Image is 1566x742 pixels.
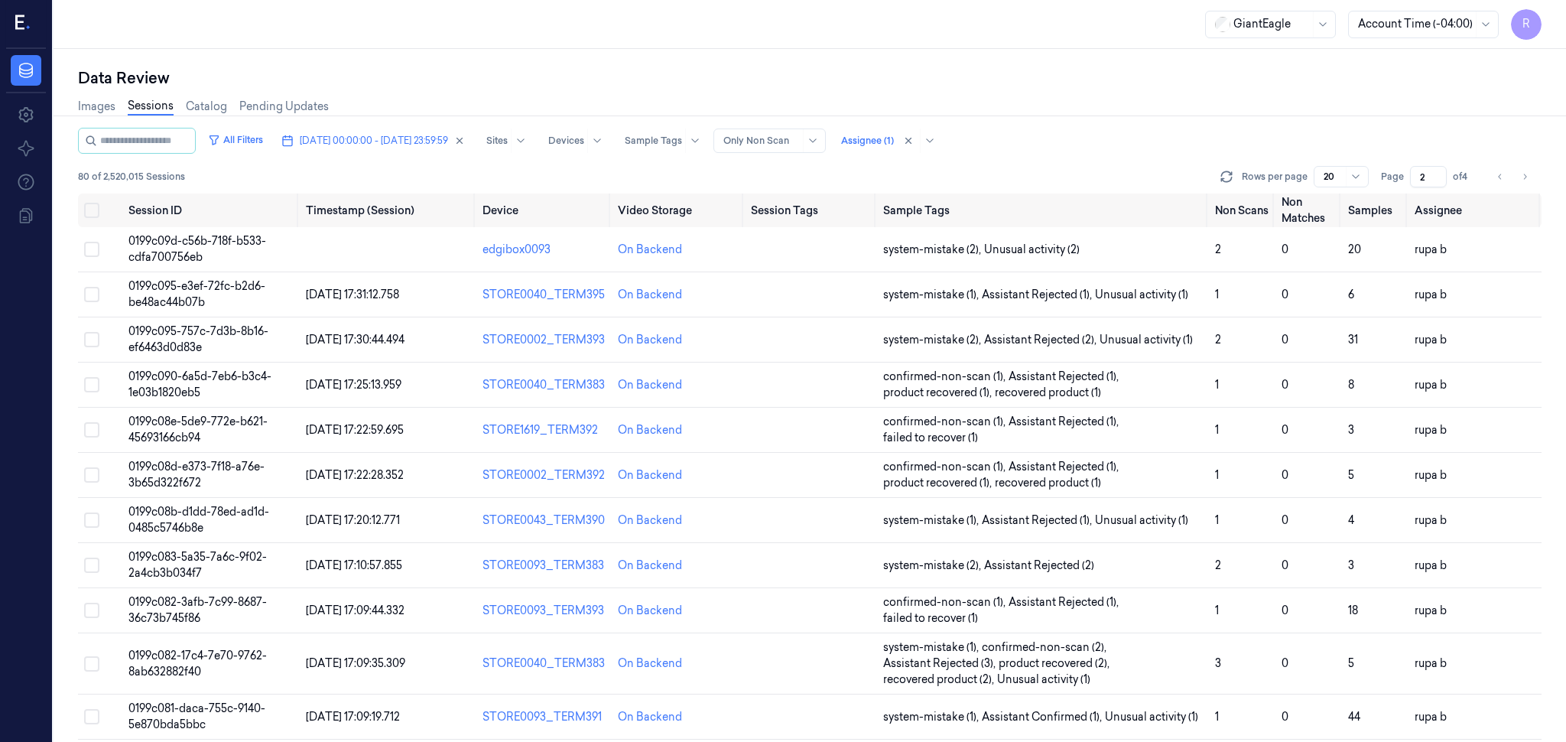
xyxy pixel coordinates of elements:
[997,672,1090,688] span: Unusual activity (1)
[883,459,1009,475] span: confirmed-non-scan (1) ,
[1415,656,1447,670] span: rupa b
[1215,513,1219,527] span: 1
[982,513,1095,529] span: Assistant Rejected (1) ,
[1009,414,1122,430] span: Assistant Rejected (1) ,
[239,99,329,115] a: Pending Updates
[482,332,606,348] div: STORE0002_TERM393
[128,550,267,580] span: 0199c083-5a35-7a6c-9f02-2a4cb3b034f7
[883,610,978,626] span: failed to recover (1)
[883,513,982,529] span: system-mistake (1) ,
[883,369,1009,385] span: confirmed-non-scan (1) ,
[1282,288,1288,301] span: 0
[1511,9,1542,40] button: R
[1415,710,1447,724] span: rupa b
[1215,378,1219,392] span: 1
[1348,656,1354,670] span: 5
[1282,710,1288,724] span: 0
[482,467,606,483] div: STORE0002_TERM392
[1415,333,1447,347] span: rupa b
[84,242,99,257] button: Select row
[883,639,982,656] span: system-mistake (1) ,
[1275,194,1342,227] th: Non Matches
[618,513,682,529] div: On Backend
[1514,166,1535,187] button: Go to next page
[128,324,268,354] span: 0199c095-757c-7d3b-8b16-ef6463d0d83e
[982,709,1105,725] span: Assistant Confirmed (1) ,
[883,672,997,688] span: recovered product (2) ,
[306,710,400,724] span: [DATE] 17:09:19.712
[306,513,400,527] span: [DATE] 17:20:12.771
[1415,468,1447,482] span: rupa b
[1453,170,1477,184] span: of 4
[128,98,174,116] a: Sessions
[1348,423,1354,437] span: 3
[482,422,606,438] div: STORE1619_TERM392
[128,369,271,399] span: 0199c090-6a5d-7eb6-b3c4-1e03b1820eb5
[306,333,404,347] span: [DATE] 17:30:44.494
[1282,242,1288,256] span: 0
[1415,558,1447,572] span: rupa b
[1095,513,1188,529] span: Unusual activity (1)
[78,170,185,184] span: 80 of 2,520,015 Sessions
[1381,170,1404,184] span: Page
[128,415,268,444] span: 0199c08e-5de9-772e-b621-45693166cb94
[1415,378,1447,392] span: rupa b
[618,709,682,725] div: On Backend
[78,99,115,115] a: Images
[306,558,402,572] span: [DATE] 17:10:57.855
[300,134,448,148] span: [DATE] 00:00:00 - [DATE] 23:59:59
[1282,468,1288,482] span: 0
[306,656,405,670] span: [DATE] 17:09:35.309
[883,414,1009,430] span: confirmed-non-scan (1) ,
[1215,710,1219,724] span: 1
[883,332,984,348] span: system-mistake (2) ,
[1105,709,1198,725] span: Unusual activity (1)
[1415,604,1447,617] span: rupa b
[1282,333,1288,347] span: 0
[482,377,606,393] div: STORE0040_TERM383
[78,67,1542,89] div: Data Review
[84,467,99,483] button: Select row
[883,594,1009,610] span: confirmed-non-scan (1) ,
[482,558,606,574] div: STORE0093_TERM383
[745,194,878,227] th: Session Tags
[84,377,99,392] button: Select row
[128,649,267,679] span: 0199c082-17c4-7e70-9762-8ab632882f40
[1282,656,1288,670] span: 0
[1348,378,1354,392] span: 8
[883,709,982,725] span: system-mistake (1) ,
[1215,333,1221,347] span: 2
[1282,378,1288,392] span: 0
[128,505,269,535] span: 0199c08b-d1dd-78ed-ad1d-0485c5746b8e
[1282,558,1288,572] span: 0
[1490,166,1511,187] button: Go to previous page
[84,558,99,573] button: Select row
[618,242,682,258] div: On Backend
[122,194,300,227] th: Session ID
[618,467,682,483] div: On Backend
[482,709,606,725] div: STORE0093_TERM391
[883,430,978,446] span: failed to recover (1)
[84,203,99,218] button: Select all
[128,234,266,264] span: 0199c09d-c56b-718f-b533-cdfa700756eb
[1215,558,1221,572] span: 2
[1348,513,1354,527] span: 4
[612,194,745,227] th: Video Storage
[618,332,682,348] div: On Backend
[202,128,269,152] button: All Filters
[306,288,399,301] span: [DATE] 17:31:12.758
[1348,710,1360,724] span: 44
[84,422,99,438] button: Select row
[1408,194,1542,227] th: Assignee
[618,287,682,303] div: On Backend
[1282,513,1288,527] span: 0
[883,242,984,258] span: system-mistake (2) ,
[1009,369,1122,385] span: Assistant Rejected (1) ,
[995,475,1101,491] span: recovered product (1)
[84,656,99,672] button: Select row
[1348,333,1358,347] span: 31
[883,385,995,401] span: product recovered (1) ,
[999,656,1113,672] span: product recovered (2) ,
[984,332,1100,348] span: Assistant Rejected (2) ,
